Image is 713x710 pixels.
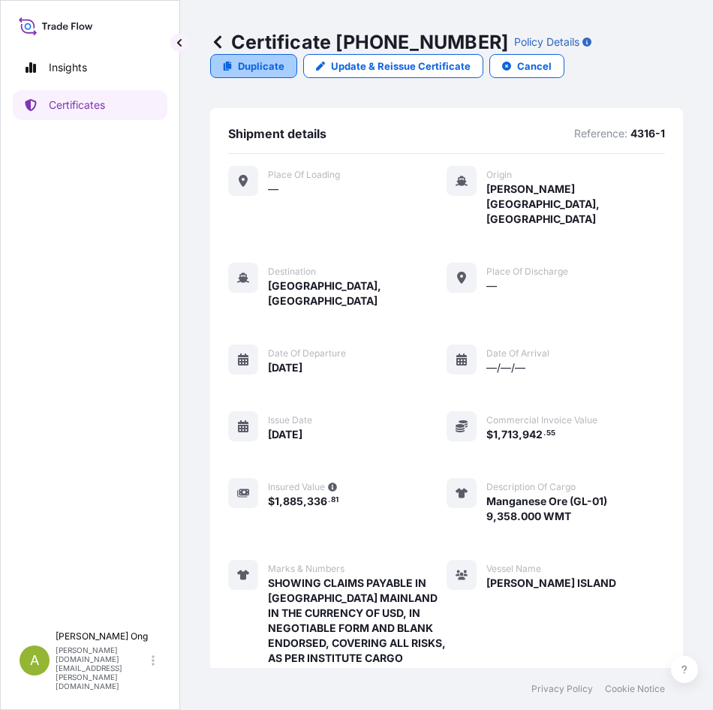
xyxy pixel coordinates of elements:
[268,360,302,375] span: [DATE]
[303,54,483,78] a: Update & Reissue Certificate
[268,414,312,426] span: Issue Date
[210,54,297,78] a: Duplicate
[30,653,39,668] span: A
[268,266,316,278] span: Destination
[543,431,546,436] span: .
[268,481,325,493] span: Insured Value
[279,496,283,507] span: ,
[275,496,279,507] span: 1
[498,429,501,440] span: ,
[514,35,579,50] p: Policy Details
[49,98,105,113] p: Certificates
[501,429,519,440] span: 713
[13,53,167,83] a: Insights
[283,496,303,507] span: 885
[268,182,278,197] span: —
[486,414,597,426] span: Commercial Invoice Value
[268,496,275,507] span: $
[486,563,541,575] span: Vessel Name
[574,126,627,141] p: Reference:
[486,169,512,181] span: Origin
[486,481,576,493] span: Description of cargo
[546,431,555,436] span: 55
[486,429,493,440] span: $
[486,266,568,278] span: Place of discharge
[517,59,552,74] p: Cancel
[486,360,525,375] span: —/—/—
[331,498,338,503] span: 81
[268,427,302,442] span: [DATE]
[268,563,344,575] span: Marks & Numbers
[56,630,149,642] p: [PERSON_NAME] Ong
[268,169,340,181] span: Place of Loading
[268,347,346,360] span: Date of departure
[486,494,607,524] span: Manganese Ore (GL-01) 9,358.000 WMT
[531,683,593,695] a: Privacy Policy
[307,496,327,507] span: 336
[486,347,549,360] span: Date of arrival
[630,126,665,141] p: 4316-1
[13,90,167,120] a: Certificates
[486,182,665,227] span: [PERSON_NAME][GEOGRAPHIC_DATA], [GEOGRAPHIC_DATA]
[489,54,564,78] button: Cancel
[605,683,665,695] a: Cookie Notice
[228,126,326,141] span: Shipment details
[486,576,616,591] span: [PERSON_NAME] ISLAND
[56,645,149,690] p: [PERSON_NAME][DOMAIN_NAME][EMAIL_ADDRESS][PERSON_NAME][DOMAIN_NAME]
[493,429,498,440] span: 1
[210,30,508,54] p: Certificate [PHONE_NUMBER]
[328,498,330,503] span: .
[238,59,284,74] p: Duplicate
[522,429,543,440] span: 942
[49,60,87,75] p: Insights
[519,429,522,440] span: ,
[486,278,497,293] span: —
[303,496,307,507] span: ,
[331,59,471,74] p: Update & Reissue Certificate
[268,278,447,308] span: [GEOGRAPHIC_DATA], [GEOGRAPHIC_DATA]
